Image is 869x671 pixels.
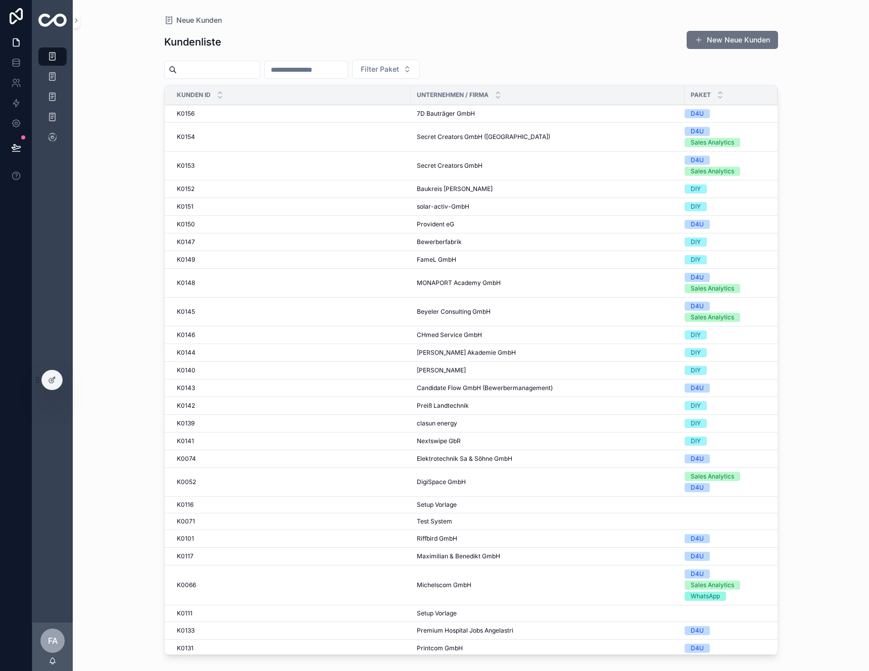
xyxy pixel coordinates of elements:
[177,308,195,316] span: K0145
[417,627,679,635] a: Premium Hospital Jobs Angelastri
[177,91,211,99] span: Kunden ID
[691,626,704,635] div: D4U
[417,402,679,410] a: Preiß Landtechnik
[691,138,734,147] div: Sales Analytics
[177,455,196,463] span: K0074
[685,437,765,446] a: DIY
[417,110,475,118] span: 7D Bauträger GmbH
[177,535,194,543] span: K0101
[417,552,679,560] a: Maximilian & Benedikt GmbH
[417,220,454,228] span: Provident eG
[417,609,457,617] span: Setup Vorlage
[691,167,734,176] div: Sales Analytics
[685,366,765,375] a: DIY
[417,478,466,486] span: DigiSpace GmbH
[417,162,679,170] a: Secret Creators GmbH
[417,384,679,392] a: Candidate Flow GmbH (Bewerbermanagement)
[177,644,194,652] span: K0131
[691,330,701,340] div: DIY
[691,127,704,136] div: D4U
[177,384,405,392] a: K0143
[177,402,405,410] a: K0142
[177,203,405,211] a: K0151
[417,308,491,316] span: Beyeler Consulting GmbH
[685,472,765,492] a: Sales AnalyticsD4U
[177,478,405,486] a: K0052
[417,535,679,543] a: Riffbird GmbH
[417,384,553,392] span: Candidate Flow GmbH (Bewerbermanagement)
[177,331,405,339] a: K0146
[691,255,701,264] div: DIY
[685,626,765,635] a: D4U
[417,203,469,211] span: solar-activ-GmbH
[177,279,405,287] a: K0148
[417,581,679,589] a: Michelscom GmbH
[417,110,679,118] a: 7D Bauträger GmbH
[417,366,679,374] a: [PERSON_NAME]
[417,581,471,589] span: Michelscom GmbH
[691,534,704,543] div: D4U
[417,349,679,357] a: [PERSON_NAME] Akademie GmbH
[417,256,456,264] span: FameL GmbH
[177,644,405,652] a: K0131
[685,184,765,194] a: DIY
[685,534,765,543] a: D4U
[417,501,679,509] a: Setup Vorlage
[685,302,765,322] a: D4USales Analytics
[685,109,765,118] a: D4U
[177,609,405,617] a: K0111
[177,349,196,357] span: K0144
[177,501,405,509] a: K0116
[685,569,765,601] a: D4USales AnalyticsWhatsApp
[417,203,679,211] a: solar-activ-GmbH
[417,437,461,445] span: Nextswipe GbR
[164,35,221,49] h1: Kundenliste
[685,237,765,247] a: DIY
[691,273,704,282] div: D4U
[177,535,405,543] a: K0101
[685,220,765,229] a: D4U
[691,313,734,322] div: Sales Analytics
[417,402,469,410] span: Preiß Landtechnik
[417,517,452,525] span: Test System
[177,455,405,463] a: K0074
[685,273,765,293] a: D4USales Analytics
[417,517,679,525] a: Test System
[177,478,196,486] span: K0052
[691,483,704,492] div: D4U
[177,238,405,246] a: K0147
[691,366,701,375] div: DIY
[177,331,195,339] span: K0146
[177,220,405,228] a: K0150
[361,64,399,74] span: Filter Paket
[691,184,701,194] div: DIY
[177,419,405,427] a: K0139
[691,384,704,393] div: D4U
[685,330,765,340] a: DIY
[417,331,482,339] span: CHmed Service GmbH
[417,133,679,141] a: Secret Creators GmbH ([GEOGRAPHIC_DATA])
[691,284,734,293] div: Sales Analytics
[177,349,405,357] a: K0144
[417,331,679,339] a: CHmed Service GmbH
[417,185,493,193] span: Baukreis [PERSON_NAME]
[417,478,679,486] a: DigiSpace GmbH
[691,91,711,99] span: Paket
[691,401,701,410] div: DIY
[177,110,195,118] span: K0156
[417,162,482,170] span: Secret Creators GmbH
[417,349,516,357] span: [PERSON_NAME] Akademie GmbH
[177,366,405,374] a: K0140
[691,454,704,463] div: D4U
[417,366,466,374] span: [PERSON_NAME]
[417,238,679,246] a: Bewerberfabrik
[176,15,222,25] span: Neue Kunden
[417,185,679,193] a: Baukreis [PERSON_NAME]
[417,419,679,427] a: clasun energy
[177,609,192,617] span: K0111
[685,644,765,653] a: D4U
[177,162,195,170] span: K0153
[417,437,679,445] a: Nextswipe GbR
[177,133,405,141] a: K0154
[177,581,405,589] a: K0066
